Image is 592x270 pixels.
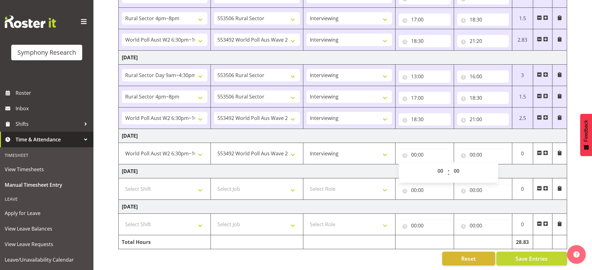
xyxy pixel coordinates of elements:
[457,35,509,47] input: Click to select...
[5,255,89,264] span: Leave/Unavailability Calendar
[457,92,509,104] input: Click to select...
[2,221,92,236] a: View Leave Balances
[457,13,509,26] input: Click to select...
[5,224,89,233] span: View Leave Balances
[512,29,533,51] td: 2.83
[457,219,509,232] input: Click to select...
[399,13,450,26] input: Click to select...
[16,88,90,98] span: Roster
[399,35,450,47] input: Click to select...
[512,214,533,235] td: 0
[512,235,533,249] td: 28.83
[457,113,509,126] input: Click to select...
[5,240,89,249] span: View Leave Requests
[5,16,56,28] img: Rosterit website logo
[119,164,567,178] td: [DATE]
[583,120,589,142] span: Feedback
[5,180,89,190] span: Manual Timesheet Entry
[512,8,533,29] td: 1.5
[442,252,495,265] button: Reset
[2,193,92,205] div: Leave
[399,70,450,83] input: Click to select...
[512,65,533,86] td: 3
[16,104,90,113] span: Inbox
[119,200,567,214] td: [DATE]
[461,254,476,263] span: Reset
[512,108,533,129] td: 2.5
[2,149,92,162] div: Timesheet
[5,208,89,218] span: Apply for Leave
[2,177,92,193] a: Manual Timesheet Entry
[448,165,450,180] span: :
[496,252,567,265] button: Save Entries
[399,149,450,161] input: Click to select...
[2,252,92,268] a: Leave/Unavailability Calendar
[512,178,533,200] td: 0
[457,149,509,161] input: Click to select...
[119,51,567,65] td: [DATE]
[457,184,509,196] input: Click to select...
[2,236,92,252] a: View Leave Requests
[580,114,592,156] button: Feedback - Show survey
[399,219,450,232] input: Click to select...
[119,129,567,143] td: [DATE]
[5,165,89,174] span: View Timesheets
[2,205,92,221] a: Apply for Leave
[512,143,533,164] td: 0
[399,92,450,104] input: Click to select...
[512,86,533,108] td: 1.5
[16,135,81,144] span: Time & Attendance
[399,113,450,126] input: Click to select...
[2,162,92,177] a: View Timesheets
[515,254,548,263] span: Save Entries
[399,184,450,196] input: Click to select...
[457,70,509,83] input: Click to select...
[16,119,81,129] span: Shifts
[573,251,580,258] img: help-xxl-2.png
[119,235,211,249] td: Total Hours
[17,48,76,57] div: Symphony Research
